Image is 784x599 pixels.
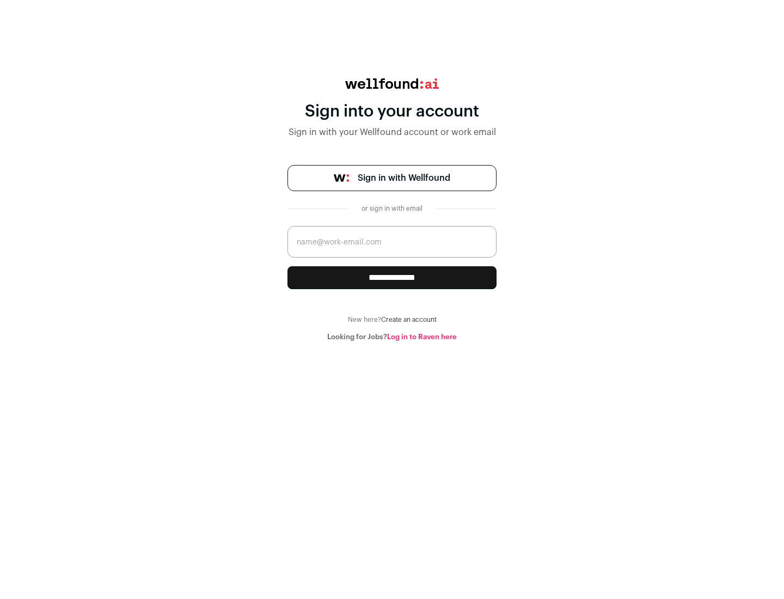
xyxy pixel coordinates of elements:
[287,226,497,258] input: name@work-email.com
[345,78,439,89] img: wellfound:ai
[287,333,497,341] div: Looking for Jobs?
[357,204,427,213] div: or sign in with email
[287,165,497,191] a: Sign in with Wellfound
[358,172,450,185] span: Sign in with Wellfound
[287,315,497,324] div: New here?
[387,333,457,340] a: Log in to Raven here
[287,102,497,121] div: Sign into your account
[381,316,437,323] a: Create an account
[287,126,497,139] div: Sign in with your Wellfound account or work email
[334,174,349,182] img: wellfound-symbol-flush-black-fb3c872781a75f747ccb3a119075da62bfe97bd399995f84a933054e44a575c4.png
